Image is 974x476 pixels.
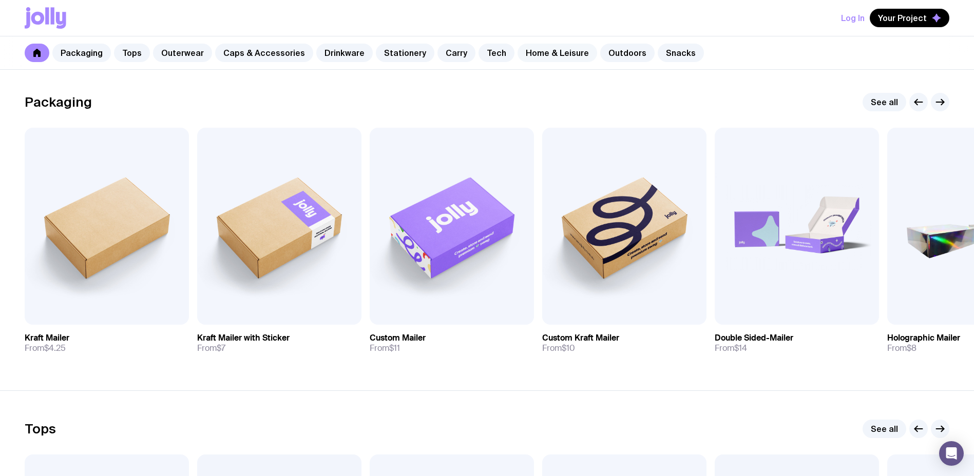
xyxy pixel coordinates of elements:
button: Log In [841,9,865,27]
span: From [197,343,225,353]
span: From [715,343,747,353]
span: $7 [217,343,225,353]
a: Packaging [52,44,111,62]
h2: Packaging [25,94,92,110]
h3: Holographic Mailer [887,333,960,343]
a: Kraft MailerFrom$4.25 [25,325,189,362]
a: Stationery [376,44,434,62]
a: Outdoors [600,44,655,62]
a: Custom Kraft MailerFrom$10 [542,325,706,362]
a: Drinkware [316,44,373,62]
a: See all [863,420,906,438]
span: From [542,343,575,353]
a: Home & Leisure [518,44,597,62]
h3: Double Sided-Mailer [715,333,793,343]
h3: Custom Kraft Mailer [542,333,619,343]
a: Carry [437,44,475,62]
span: $14 [734,343,747,353]
a: Kraft Mailer with StickerFrom$7 [197,325,361,362]
span: $11 [389,343,400,353]
span: From [25,343,66,353]
a: See all [863,93,906,111]
a: Tops [114,44,150,62]
h3: Custom Mailer [370,333,426,343]
h2: Tops [25,421,56,437]
a: Double Sided-MailerFrom$14 [715,325,879,362]
span: $8 [907,343,916,353]
a: Caps & Accessories [215,44,313,62]
span: From [887,343,916,353]
a: Outerwear [153,44,212,62]
span: $10 [562,343,575,353]
span: From [370,343,400,353]
a: Tech [479,44,514,62]
a: Snacks [658,44,704,62]
a: Custom MailerFrom$11 [370,325,534,362]
div: Open Intercom Messenger [939,441,964,466]
h3: Kraft Mailer with Sticker [197,333,290,343]
span: Your Project [878,13,927,23]
h3: Kraft Mailer [25,333,69,343]
button: Your Project [870,9,949,27]
span: $4.25 [44,343,66,353]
